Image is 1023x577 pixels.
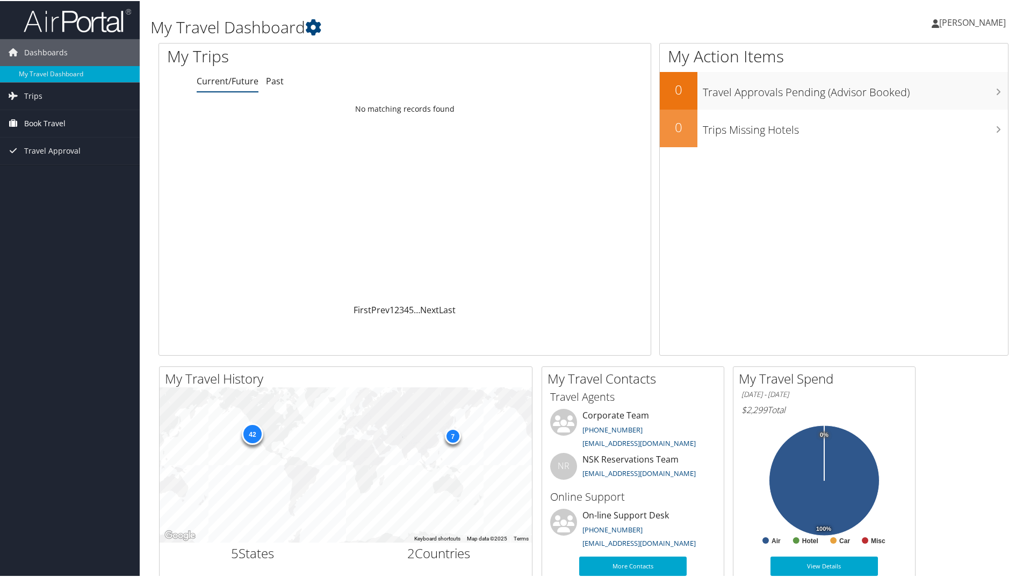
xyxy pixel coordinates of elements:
h1: My Trips [167,44,438,67]
span: Trips [24,82,42,109]
a: 0Travel Approvals Pending (Advisor Booked) [660,71,1008,109]
a: [EMAIL_ADDRESS][DOMAIN_NAME] [582,467,696,477]
span: $2,299 [741,403,767,415]
li: NSK Reservations Team [545,452,721,487]
span: … [414,303,420,315]
a: First [354,303,371,315]
h3: Travel Agents [550,388,716,403]
text: Misc [871,536,885,544]
span: [PERSON_NAME] [939,16,1006,27]
a: Open this area in Google Maps (opens a new window) [162,528,198,542]
a: Past [266,74,284,86]
h2: 0 [660,117,697,135]
span: Map data ©2025 [467,535,507,540]
h2: 0 [660,80,697,98]
a: More Contacts [579,556,687,575]
span: 2 [407,543,415,561]
text: Hotel [802,536,818,544]
button: Keyboard shortcuts [414,534,460,542]
div: 7 [444,427,460,443]
h1: My Travel Dashboard [150,15,728,38]
h2: Countries [354,543,524,561]
a: [PERSON_NAME] [932,5,1017,38]
a: 3 [399,303,404,315]
a: 2 [394,303,399,315]
h2: My Travel Contacts [547,369,724,387]
a: [EMAIL_ADDRESS][DOMAIN_NAME] [582,437,696,447]
h1: My Action Items [660,44,1008,67]
td: No matching records found [159,98,651,118]
a: Terms (opens in new tab) [514,535,529,540]
h3: Online Support [550,488,716,503]
a: View Details [770,556,878,575]
h6: Total [741,403,907,415]
a: [PHONE_NUMBER] [582,424,643,434]
a: Next [420,303,439,315]
h2: My Travel Spend [739,369,915,387]
tspan: 0% [820,431,829,437]
span: Book Travel [24,109,66,136]
span: Travel Approval [24,136,81,163]
span: Dashboards [24,38,68,65]
h3: Travel Approvals Pending (Advisor Booked) [703,78,1008,99]
li: On-line Support Desk [545,508,721,552]
div: NR [550,452,577,479]
h3: Trips Missing Hotels [703,116,1008,136]
li: Corporate Team [545,408,721,452]
a: Last [439,303,456,315]
h6: [DATE] - [DATE] [741,388,907,399]
a: [PHONE_NUMBER] [582,524,643,533]
a: 0Trips Missing Hotels [660,109,1008,146]
text: Car [839,536,850,544]
a: 4 [404,303,409,315]
h2: My Travel History [165,369,532,387]
a: Prev [371,303,390,315]
text: Air [772,536,781,544]
tspan: 100% [816,525,831,531]
a: 1 [390,303,394,315]
div: 42 [241,422,263,444]
img: airportal-logo.png [24,7,131,32]
a: [EMAIL_ADDRESS][DOMAIN_NAME] [582,537,696,547]
a: 5 [409,303,414,315]
a: Current/Future [197,74,258,86]
h2: States [168,543,338,561]
span: 5 [231,543,239,561]
img: Google [162,528,198,542]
